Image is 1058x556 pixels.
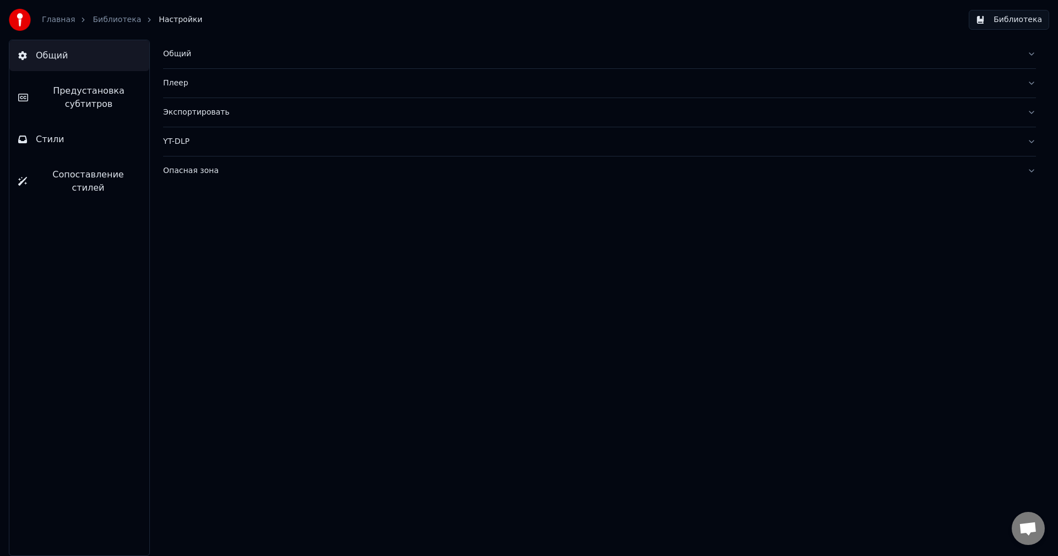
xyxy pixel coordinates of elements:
[1012,512,1045,545] a: Открытый чат
[93,14,141,25] a: Библиотека
[163,78,1018,89] div: Плеер
[163,156,1036,185] button: Опасная зона
[163,136,1018,147] div: YT-DLP
[42,14,75,25] a: Главная
[9,75,149,120] button: Предустановка субтитров
[159,14,202,25] span: Настройки
[163,48,1018,60] div: Общий
[163,40,1036,68] button: Общий
[163,69,1036,98] button: Плеер
[969,10,1049,30] button: Библиотека
[163,98,1036,127] button: Экспортировать
[9,124,149,155] button: Стили
[9,40,149,71] button: Общий
[163,127,1036,156] button: YT-DLP
[37,84,141,111] span: Предустановка субтитров
[36,133,64,146] span: Стили
[163,107,1018,118] div: Экспортировать
[42,14,202,25] nav: breadcrumb
[36,49,68,62] span: Общий
[9,159,149,203] button: Сопоставление стилей
[163,165,1018,176] div: Опасная зона
[36,168,141,195] span: Сопоставление стилей
[9,9,31,31] img: youka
